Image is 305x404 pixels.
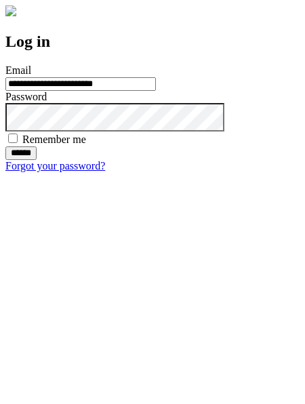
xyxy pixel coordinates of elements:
[5,64,31,76] label: Email
[5,160,105,171] a: Forgot your password?
[5,5,16,16] img: logo-4e3dc11c47720685a147b03b5a06dd966a58ff35d612b21f08c02c0306f2b779.png
[22,134,86,145] label: Remember me
[5,33,300,51] h2: Log in
[5,91,47,102] label: Password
